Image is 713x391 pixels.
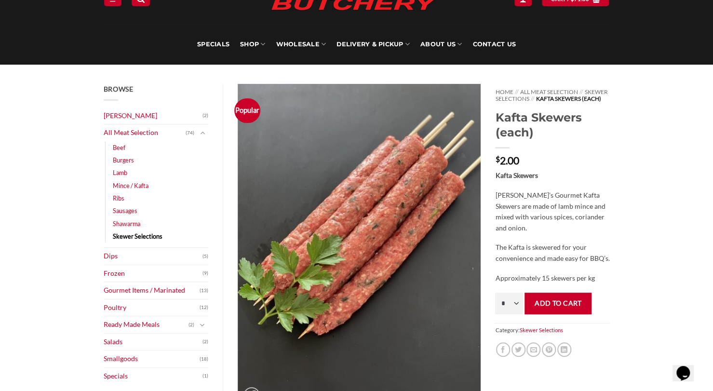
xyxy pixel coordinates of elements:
a: All Meat Selection [104,124,186,141]
span: // [515,88,518,95]
a: Skewer Selections [495,88,607,102]
a: Smallgoods [104,351,200,367]
a: Share on Facebook [496,342,510,356]
a: SHOP [240,24,265,65]
span: (2) [188,318,194,332]
a: Ribs [113,192,124,204]
span: (5) [202,249,208,264]
p: The Kafta is skewered for your convenience and made easy for BBQ’s. [495,242,609,264]
a: Salads [104,334,203,351]
a: Beef [113,141,125,154]
a: Skewer Selections [113,230,162,243]
span: (9) [202,266,208,281]
a: Specials [197,24,229,65]
a: Sausages [113,204,137,217]
span: $ [495,155,499,163]
a: Share on LinkedIn [557,342,571,356]
a: Contact Us [472,24,516,65]
a: Skewer Selections [519,327,563,333]
a: Shawarma [113,217,140,230]
a: Lamb [113,166,127,179]
span: (74) [186,126,194,140]
a: Share on Twitter [511,342,525,356]
span: Kafta Skewers (each) [536,95,601,102]
a: Ready Made Meals [104,316,189,333]
a: Home [495,88,513,95]
span: Browse [104,85,134,93]
a: About Us [420,24,462,65]
a: Dips [104,248,203,265]
a: [PERSON_NAME] [104,108,203,124]
a: Frozen [104,265,203,282]
a: Pin on Pinterest [542,342,556,356]
a: Poultry [104,299,200,316]
span: // [531,95,534,102]
strong: Kafta Skewers [495,171,538,179]
p: Approximately 15 skewers per kg [495,273,609,284]
span: (2) [202,108,208,123]
a: Mince / Kafta [113,179,148,192]
span: (18) [200,352,208,366]
span: (12) [200,300,208,315]
iframe: chat widget [673,352,703,381]
button: Add to cart [525,293,592,314]
span: (1) [202,369,208,383]
a: Gourmet Items / Marinated [104,282,200,299]
a: Specials [104,368,203,385]
span: (2) [202,335,208,349]
a: Email to a Friend [526,342,540,356]
h1: Kafta Skewers (each) [495,110,609,140]
a: All Meat Selection [520,88,578,95]
button: Toggle [197,320,208,330]
a: Wholesale [276,24,326,65]
button: Toggle [197,128,208,138]
span: (13) [200,283,208,298]
span: // [579,88,583,95]
a: Burgers [113,154,134,166]
bdi: 2.00 [495,154,519,166]
span: Category: [495,323,609,337]
a: Delivery & Pickup [336,24,410,65]
p: [PERSON_NAME]’s Gourmet Kafta Skewers are made of lamb mince and mixed with various spices, coria... [495,190,609,233]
